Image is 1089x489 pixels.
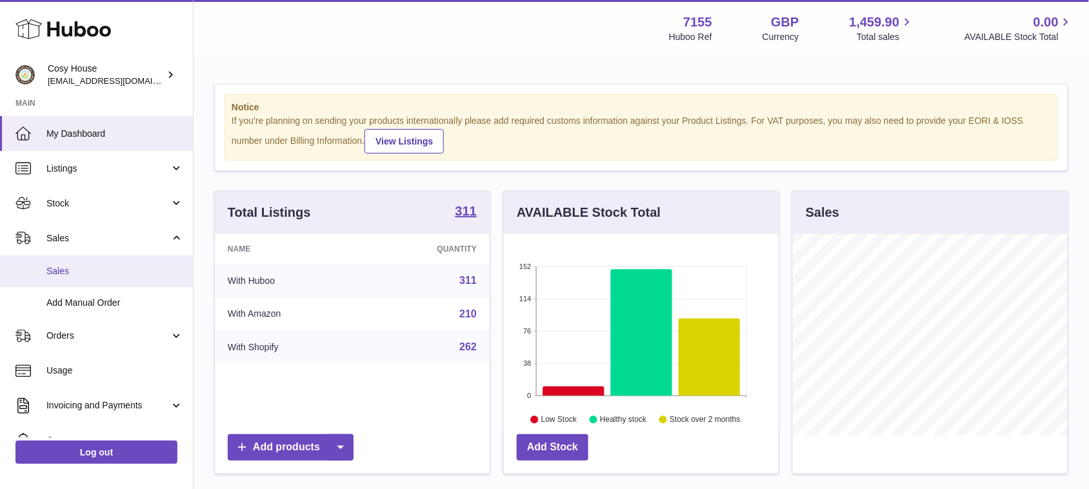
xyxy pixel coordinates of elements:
th: Name [215,234,365,264]
text: Healthy stock [600,415,647,424]
text: Stock over 2 months [670,415,740,424]
text: 114 [519,295,531,303]
a: Add Stock [517,434,588,461]
strong: 311 [455,205,477,217]
span: Orders [46,330,170,342]
span: Sales [46,265,183,277]
td: With Amazon [215,297,365,331]
h3: Total Listings [228,204,311,221]
text: 152 [519,263,531,270]
span: Usage [46,364,183,377]
h3: AVAILABLE Stock Total [517,204,661,221]
td: With Huboo [215,264,365,297]
span: Add Manual Order [46,297,183,309]
strong: GBP [771,14,799,31]
a: 210 [459,308,477,319]
a: 1,459.90 Total sales [850,14,915,43]
img: info@wholesomegoods.com [15,65,35,85]
a: View Listings [365,129,444,154]
span: Total sales [857,31,914,43]
span: Cases [46,434,183,446]
span: Stock [46,197,170,210]
span: My Dashboard [46,128,183,140]
td: With Shopify [215,330,365,364]
text: 76 [523,327,531,335]
a: 262 [459,341,477,352]
a: 0.00 AVAILABLE Stock Total [964,14,1074,43]
span: Sales [46,232,170,245]
th: Quantity [365,234,490,264]
span: Invoicing and Payments [46,399,170,412]
strong: 7155 [683,14,712,31]
span: AVAILABLE Stock Total [964,31,1074,43]
span: [EMAIL_ADDRESS][DOMAIN_NAME] [48,75,190,86]
a: 311 [459,275,477,286]
div: Cosy House [48,63,164,87]
h3: Sales [806,204,839,221]
span: 1,459.90 [850,14,900,31]
div: Huboo Ref [669,31,712,43]
a: Log out [15,441,177,464]
div: Currency [763,31,799,43]
a: Add products [228,434,354,461]
text: 0 [527,392,531,399]
span: Listings [46,163,170,175]
div: If you're planning on sending your products internationally please add required customs informati... [232,115,1051,154]
span: 0.00 [1034,14,1059,31]
strong: Notice [232,101,1051,114]
text: 38 [523,359,531,367]
a: 311 [455,205,477,220]
text: Low Stock [541,415,577,424]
